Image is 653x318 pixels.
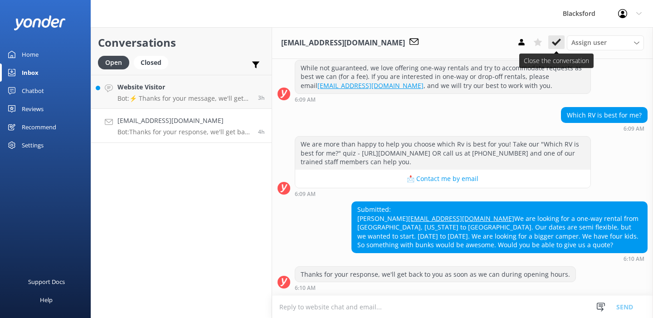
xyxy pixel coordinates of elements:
div: Thanks for your response, we'll get back to you as soon as we can during opening hours. [295,267,575,282]
div: Inbox [22,64,39,82]
div: Reviews [22,100,44,118]
div: Sep 15 2025 06:09am (UTC -06:00) America/Chihuahua [295,96,591,103]
span: Sep 15 2025 06:41am (UTC -06:00) America/Chihuahua [258,94,265,102]
div: Submitted: [PERSON_NAME] We are looking for a one-way rental from [GEOGRAPHIC_DATA], [US_STATE] t... [352,202,647,253]
a: Closed [134,57,173,67]
h3: [EMAIL_ADDRESS][DOMAIN_NAME] [281,37,405,49]
button: 📩 Contact me by email [295,170,590,188]
div: Support Docs [28,273,65,291]
img: yonder-white-logo.png [14,15,66,30]
a: Website VisitorBot:⚡ Thanks for your message, we'll get back to you as soon as we can. You're als... [91,75,272,109]
div: We are more than happy to help you choose which Rv is best for you! Take our "Which RV is best fo... [295,137,590,170]
div: Sep 15 2025 06:10am (UTC -06:00) America/Chihuahua [351,255,648,262]
div: Assign User [567,35,644,50]
strong: 6:09 AM [295,191,316,197]
span: Sep 15 2025 06:10am (UTC -06:00) America/Chihuahua [258,128,265,136]
span: Assign user [571,38,607,48]
strong: 6:09 AM [295,97,316,103]
h2: Conversations [98,34,265,51]
p: Bot: ⚡ Thanks for your message, we'll get back to you as soon as we can. You're also welcome to k... [117,94,251,103]
div: Sep 15 2025 06:09am (UTC -06:00) America/Chihuahua [295,191,591,197]
div: Sep 15 2025 06:09am (UTC -06:00) America/Chihuahua [561,125,648,132]
h4: Website Visitor [117,82,251,92]
div: Sep 15 2025 06:10am (UTC -06:00) America/Chihuahua [295,284,576,291]
a: [EMAIL_ADDRESS][DOMAIN_NAME] [408,214,514,223]
div: Closed [134,56,168,69]
p: Bot: Thanks for your response, we'll get back to you as soon as we can during opening hours. [117,128,251,136]
strong: 6:10 AM [624,256,644,262]
a: [EMAIL_ADDRESS][DOMAIN_NAME]Bot:Thanks for your response, we'll get back to you as soon as we can... [91,109,272,143]
div: Which RV is best for me? [561,108,647,123]
div: Help [40,291,53,309]
div: Chatbot [22,82,44,100]
div: Recommend [22,118,56,136]
strong: 6:09 AM [624,126,644,132]
div: Home [22,45,39,64]
div: Settings [22,136,44,154]
strong: 6:10 AM [295,285,316,291]
a: [EMAIL_ADDRESS][DOMAIN_NAME] [317,81,424,90]
div: Open [98,56,129,69]
div: While not guaranteed, we love offering one-way rentals and try to accommodate requests as best we... [295,60,590,93]
h4: [EMAIL_ADDRESS][DOMAIN_NAME] [117,116,251,126]
a: Open [98,57,134,67]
